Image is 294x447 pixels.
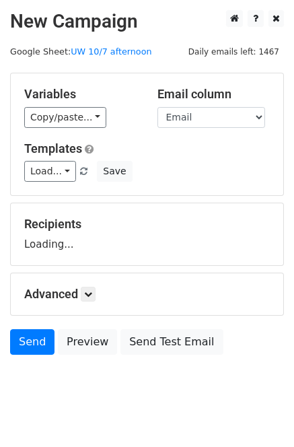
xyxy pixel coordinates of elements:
span: Daily emails left: 1467 [184,44,284,59]
div: Loading... [24,217,270,252]
h5: Advanced [24,287,270,302]
h2: New Campaign [10,10,284,33]
a: Send [10,329,54,355]
a: Preview [58,329,117,355]
a: Load... [24,161,76,182]
small: Google Sheet: [10,46,152,57]
a: Copy/paste... [24,107,106,128]
a: Send Test Email [120,329,223,355]
a: Templates [24,141,82,156]
h5: Variables [24,87,137,102]
a: Daily emails left: 1467 [184,46,284,57]
h5: Email column [157,87,270,102]
button: Save [97,161,132,182]
a: UW 10/7 afternoon [71,46,151,57]
h5: Recipients [24,217,270,232]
